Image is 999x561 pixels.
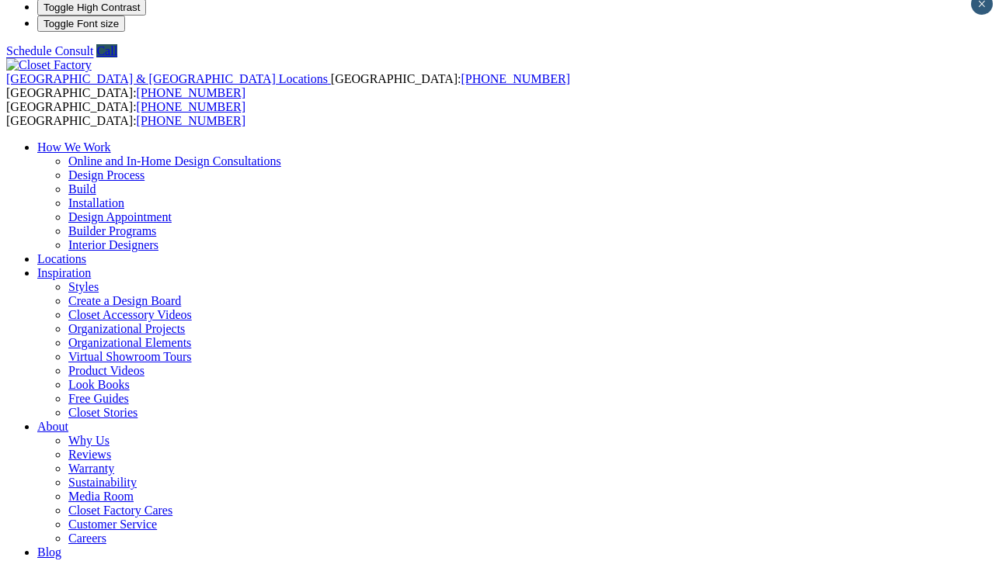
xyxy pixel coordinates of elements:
[37,420,68,433] a: About
[68,490,134,503] a: Media Room
[68,462,114,475] a: Warranty
[68,280,99,293] a: Styles
[68,154,281,168] a: Online and In-Home Design Consultations
[68,434,110,447] a: Why Us
[68,378,130,391] a: Look Books
[68,448,111,461] a: Reviews
[68,392,129,405] a: Free Guides
[137,114,245,127] a: [PHONE_NUMBER]
[68,238,158,251] a: Interior Designers
[137,86,245,99] a: [PHONE_NUMBER]
[68,406,137,419] a: Closet Stories
[68,336,191,349] a: Organizational Elements
[68,532,106,545] a: Careers
[6,72,331,85] a: [GEOGRAPHIC_DATA] & [GEOGRAPHIC_DATA] Locations
[137,100,245,113] a: [PHONE_NUMBER]
[68,518,157,531] a: Customer Service
[37,266,91,279] a: Inspiration
[68,322,185,335] a: Organizational Projects
[37,16,125,32] button: Toggle Font size
[96,44,117,57] a: Call
[68,210,172,223] a: Design Appointment
[68,224,156,237] a: Builder Programs
[68,350,192,363] a: Virtual Showroom Tours
[44,2,140,13] span: Toggle High Contrast
[68,294,181,307] a: Create a Design Board
[37,545,61,559] a: Blog
[68,168,144,182] a: Design Process
[6,72,328,85] span: [GEOGRAPHIC_DATA] & [GEOGRAPHIC_DATA] Locations
[6,44,93,57] a: Schedule Consult
[68,196,124,210] a: Installation
[6,72,570,99] span: [GEOGRAPHIC_DATA]: [GEOGRAPHIC_DATA]:
[68,476,137,489] a: Sustainability
[44,18,119,29] span: Toggle Font size
[68,308,192,321] a: Closet Accessory Videos
[6,100,245,127] span: [GEOGRAPHIC_DATA]: [GEOGRAPHIC_DATA]:
[461,72,569,85] a: [PHONE_NUMBER]
[37,252,86,265] a: Locations
[37,140,111,154] a: How We Work
[68,364,144,377] a: Product Videos
[68,182,96,196] a: Build
[68,504,172,517] a: Closet Factory Cares
[6,58,92,72] img: Closet Factory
